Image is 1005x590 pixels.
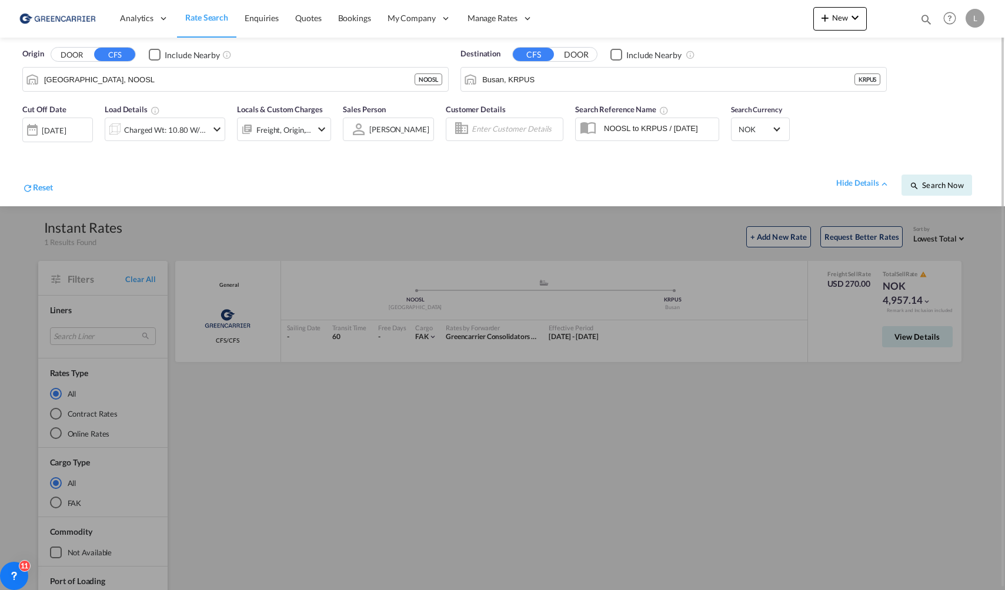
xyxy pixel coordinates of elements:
div: Include Nearby [626,49,682,61]
input: Enter Customer Details [472,120,559,138]
md-icon: icon-chevron-down [315,122,329,136]
span: Enquiries [245,13,279,23]
span: NOK [739,124,772,135]
md-icon: icon-magnify [910,181,919,190]
span: icon-magnifySearch Now [910,180,963,190]
button: DOOR [51,48,92,62]
div: KRPUS [854,73,881,85]
input: Search by Port [44,71,415,88]
div: Freight Origin Destination [256,122,312,138]
button: icon-magnifySearch Now [902,175,972,196]
md-icon: icon-chevron-down [848,11,862,25]
span: Manage Rates [468,12,517,24]
span: My Company [388,12,436,24]
span: Origin [22,48,44,60]
button: DOOR [556,48,597,62]
md-checkbox: Checkbox No Ink [149,48,220,61]
span: Customer Details [446,105,505,114]
div: [DATE] [22,118,93,142]
div: Charged Wt: 10.80 W/M [124,122,207,138]
md-input-container: Busan, KRPUS [461,68,886,91]
span: Load Details [105,105,160,114]
button: CFS [94,48,135,61]
md-icon: Unchecked: Ignores neighbouring ports when fetching rates.Checked : Includes neighbouring ports w... [686,50,695,59]
md-icon: icon-plus 400-fg [818,11,832,25]
img: e39c37208afe11efa9cb1d7a6ea7d6f5.png [18,5,97,32]
span: Search Reference Name [575,105,669,114]
input: Search Reference Name [598,119,719,137]
span: Bookings [338,13,371,23]
md-icon: icon-magnify [920,13,933,26]
div: icon-refreshReset [22,182,53,196]
span: New [818,13,862,22]
div: [PERSON_NAME] [369,125,429,134]
md-icon: Your search will be saved by the below given name [659,106,669,115]
button: icon-plus 400-fgNewicon-chevron-down [813,7,867,31]
md-icon: icon-chevron-up [879,179,890,189]
div: icon-magnify [920,13,933,31]
span: Search Currency [731,105,782,114]
input: Search by Port [482,71,854,88]
div: [DATE] [42,125,66,136]
span: Locals & Custom Charges [237,105,323,114]
md-datepicker: Select [22,140,31,156]
div: L [966,9,984,28]
span: Analytics [120,12,153,24]
span: Reset [33,182,53,192]
span: Quotes [295,13,321,23]
md-checkbox: Checkbox No Ink [610,48,682,61]
span: Sales Person [343,105,386,114]
span: Help [940,8,960,28]
div: Charged Wt: 10.80 W/Micon-chevron-down [105,118,225,141]
span: Rate Search [185,12,228,22]
md-select: Sales Person: Lars Koren [368,120,430,138]
md-select: Select Currency: kr NOKNorway Krone [737,120,783,138]
md-icon: icon-chevron-down [210,122,224,136]
div: NOOSL [415,73,443,85]
span: Cut Off Date [22,105,66,114]
button: CFS [513,48,554,61]
div: Freight Origin Destinationicon-chevron-down [237,118,331,141]
md-icon: icon-refresh [22,183,33,193]
md-input-container: Oslo, NOOSL [23,68,448,91]
span: Destination [460,48,500,60]
md-icon: Unchecked: Ignores neighbouring ports when fetching rates.Checked : Includes neighbouring ports w... [222,50,232,59]
div: Help [940,8,966,29]
div: Include Nearby [165,49,220,61]
div: hide detailsicon-chevron-up [836,177,890,189]
md-icon: Chargeable Weight [151,106,160,115]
